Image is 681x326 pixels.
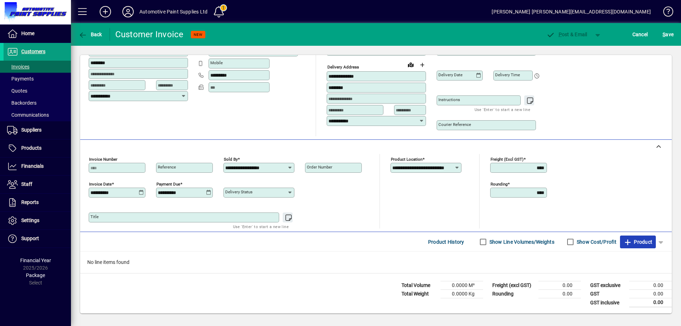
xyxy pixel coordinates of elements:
[117,5,139,18] button: Profile
[21,199,39,205] span: Reports
[4,61,71,73] a: Invoices
[194,32,203,37] span: NEW
[587,298,629,307] td: GST inclusive
[307,165,332,170] mat-label: Order number
[4,85,71,97] a: Quotes
[391,157,422,162] mat-label: Product location
[416,59,428,71] button: Choose address
[658,1,672,24] a: Knowledge Base
[21,127,41,133] span: Suppliers
[7,76,34,82] span: Payments
[4,97,71,109] a: Backorders
[4,158,71,175] a: Financials
[631,28,650,41] button: Cancel
[115,29,184,40] div: Customer Invoice
[491,182,508,187] mat-label: Rounding
[538,281,581,290] td: 0.00
[139,6,207,17] div: Automotive Paint Supplies Ltd
[575,238,616,245] label: Show Cost/Profit
[587,290,629,298] td: GST
[4,121,71,139] a: Suppliers
[210,60,223,65] mat-label: Mobile
[80,252,672,273] div: No line items found
[225,189,253,194] mat-label: Delivery status
[4,230,71,248] a: Support
[629,290,672,298] td: 0.00
[661,28,675,41] button: Save
[587,281,629,290] td: GST exclusive
[425,236,467,248] button: Product History
[21,236,39,241] span: Support
[77,28,104,41] button: Back
[405,59,416,70] a: View on map
[7,100,37,106] span: Backorders
[428,236,464,248] span: Product History
[21,49,45,54] span: Customers
[21,217,39,223] span: Settings
[559,32,562,37] span: P
[94,5,117,18] button: Add
[158,165,176,170] mat-label: Reference
[156,182,180,187] mat-label: Payment due
[629,281,672,290] td: 0.00
[543,28,591,41] button: Post & Email
[398,290,441,298] td: Total Weight
[21,31,34,36] span: Home
[489,290,538,298] td: Rounding
[624,236,652,248] span: Product
[90,214,99,219] mat-label: Title
[20,258,51,263] span: Financial Year
[89,182,112,187] mat-label: Invoice date
[26,272,45,278] span: Package
[398,281,441,290] td: Total Volume
[438,97,460,102] mat-label: Instructions
[4,109,71,121] a: Communications
[233,222,289,231] mat-hint: Use 'Enter' to start a new line
[441,281,483,290] td: 0.0000 M³
[4,25,71,43] a: Home
[224,157,238,162] mat-label: Sold by
[438,72,463,77] mat-label: Delivery date
[4,176,71,193] a: Staff
[21,145,41,151] span: Products
[4,139,71,157] a: Products
[488,238,554,245] label: Show Line Volumes/Weights
[629,298,672,307] td: 0.00
[492,6,651,17] div: [PERSON_NAME] [PERSON_NAME][EMAIL_ADDRESS][DOMAIN_NAME]
[438,122,471,127] mat-label: Courier Reference
[7,112,49,118] span: Communications
[21,181,32,187] span: Staff
[663,29,674,40] span: ave
[71,28,110,41] app-page-header-button: Back
[4,212,71,230] a: Settings
[4,73,71,85] a: Payments
[441,290,483,298] td: 0.0000 Kg
[7,88,27,94] span: Quotes
[21,163,44,169] span: Financials
[620,236,656,248] button: Product
[546,32,587,37] span: ost & Email
[489,281,538,290] td: Freight (excl GST)
[495,72,520,77] mat-label: Delivery time
[663,32,665,37] span: S
[632,29,648,40] span: Cancel
[491,157,524,162] mat-label: Freight (excl GST)
[538,290,581,298] td: 0.00
[4,194,71,211] a: Reports
[89,157,117,162] mat-label: Invoice number
[475,105,530,114] mat-hint: Use 'Enter' to start a new line
[7,64,29,70] span: Invoices
[78,32,102,37] span: Back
